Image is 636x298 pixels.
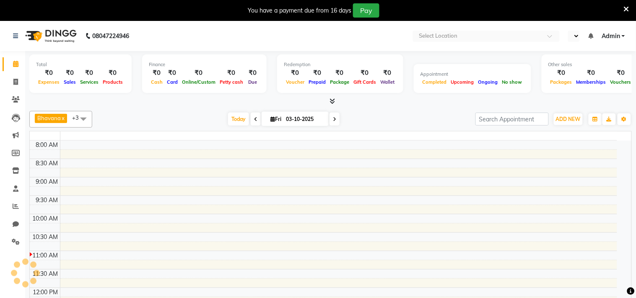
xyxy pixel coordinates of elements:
[378,79,397,85] span: Wallet
[419,32,457,40] div: Select Location
[248,6,351,15] div: You have a payment due from 16 days
[37,115,61,121] span: Bhavana
[284,68,306,78] div: ₹0
[31,288,60,297] div: 12:00 PM
[21,24,79,48] img: logo
[36,79,62,85] span: Expenses
[421,71,524,78] div: Appointment
[574,68,608,78] div: ₹0
[608,68,633,78] div: ₹0
[475,113,549,126] input: Search Appointment
[101,79,125,85] span: Products
[31,270,60,278] div: 11:30 AM
[31,214,60,223] div: 10:00 AM
[149,61,260,68] div: Finance
[218,68,245,78] div: ₹0
[554,113,583,125] button: ADD NEW
[246,79,259,85] span: Due
[34,159,60,168] div: 8:30 AM
[283,113,325,126] input: 2025-10-03
[72,114,85,121] span: +3
[500,79,524,85] span: No show
[78,68,101,78] div: ₹0
[306,68,328,78] div: ₹0
[149,79,165,85] span: Cash
[149,68,165,78] div: ₹0
[34,141,60,149] div: 8:00 AM
[351,68,378,78] div: ₹0
[31,233,60,241] div: 10:30 AM
[61,115,65,121] a: x
[31,251,60,260] div: 11:00 AM
[62,79,78,85] span: Sales
[378,68,397,78] div: ₹0
[548,79,574,85] span: Packages
[62,68,78,78] div: ₹0
[36,68,62,78] div: ₹0
[34,196,60,205] div: 9:30 AM
[165,79,180,85] span: Card
[180,79,218,85] span: Online/Custom
[421,79,449,85] span: Completed
[284,61,397,68] div: Redemption
[574,79,608,85] span: Memberships
[101,68,125,78] div: ₹0
[328,68,351,78] div: ₹0
[180,68,218,78] div: ₹0
[353,3,379,18] button: Pay
[449,79,476,85] span: Upcoming
[556,116,581,122] span: ADD NEW
[165,68,180,78] div: ₹0
[34,177,60,186] div: 9:00 AM
[36,61,125,68] div: Total
[306,79,328,85] span: Prepaid
[92,24,129,48] b: 08047224946
[245,68,260,78] div: ₹0
[351,79,378,85] span: Gift Cards
[548,68,574,78] div: ₹0
[218,79,245,85] span: Petty cash
[78,79,101,85] span: Services
[328,79,351,85] span: Package
[602,32,620,41] span: Admin
[608,79,633,85] span: Vouchers
[476,79,500,85] span: Ongoing
[228,113,249,126] span: Today
[284,79,306,85] span: Voucher
[268,116,283,122] span: Fri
